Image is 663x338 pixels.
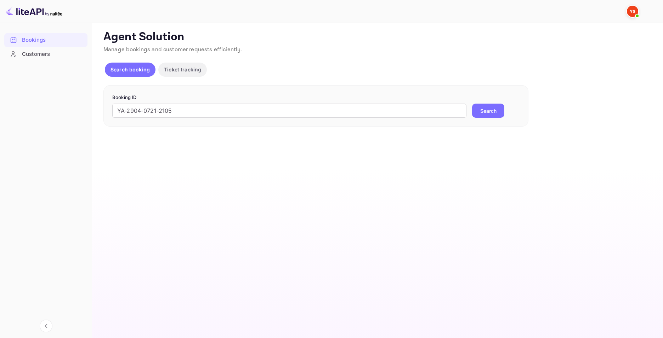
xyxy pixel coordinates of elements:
div: Customers [22,50,84,58]
input: Enter Booking ID (e.g., 63782194) [112,104,466,118]
a: Bookings [4,33,87,46]
button: Collapse navigation [40,320,52,332]
div: Bookings [22,36,84,44]
img: Yandex Support [627,6,638,17]
button: Search [472,104,504,118]
span: Manage bookings and customer requests efficiently. [103,46,242,53]
p: Booking ID [112,94,520,101]
p: Search booking [110,66,150,73]
img: LiteAPI logo [6,6,62,17]
p: Ticket tracking [164,66,201,73]
a: Customers [4,47,87,60]
div: Bookings [4,33,87,47]
p: Agent Solution [103,30,650,44]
